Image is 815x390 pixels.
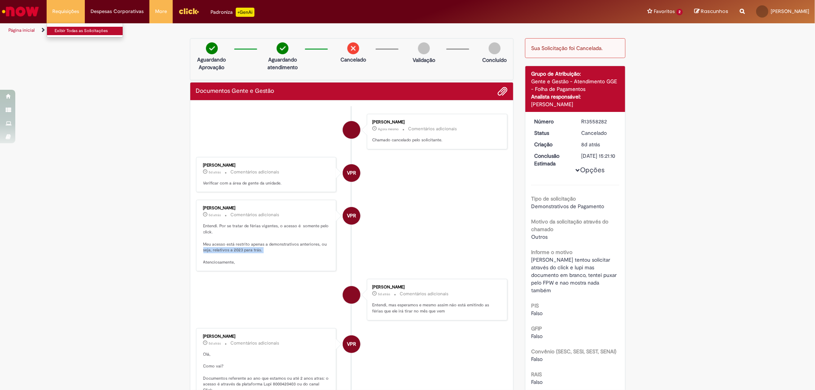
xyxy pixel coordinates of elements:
img: img-circle-grey.png [418,42,430,54]
b: GFIP [531,325,542,332]
h2: Documentos Gente e Gestão Histórico de tíquete [196,88,274,95]
span: 5d atrás [209,213,221,217]
b: PIS [531,302,539,309]
div: R13558282 [581,118,617,125]
div: Gente e Gestão - Atendimento GGE - Folha de Pagamentos [531,78,619,93]
span: Agora mesmo [378,127,399,131]
b: RAIS [531,371,542,378]
p: Entendi. Por se tratar de férias vigentes, o acesso é somente pelo click. Meu acesso está restrit... [203,223,331,265]
b: Informe o motivo [531,249,572,256]
span: [PERSON_NAME] tentou solicitar através do click e lupi mas documento em branco, tentei puxar pelo... [531,256,618,294]
div: Vanessa Paiva Ribeiro [343,335,360,353]
time: 25/09/2025 12:01:16 [209,341,221,346]
span: Favoritos [654,8,675,15]
dt: Criação [528,141,575,148]
b: Tipo de solicitação [531,195,576,202]
img: check-circle-green.png [277,42,288,54]
ul: Requisições [47,23,123,37]
span: Falso [531,310,543,317]
a: Exibir Todas as Solicitações [47,27,131,35]
span: VPR [347,164,356,182]
img: img-circle-grey.png [489,42,501,54]
div: [PERSON_NAME] [372,285,499,290]
span: VPR [347,207,356,225]
span: Outros [531,233,548,240]
time: 25/09/2025 12:04:05 [378,292,390,296]
small: Comentários adicionais [231,212,280,218]
span: Falso [531,356,543,362]
p: Validação [413,56,435,64]
small: Comentários adicionais [231,169,280,175]
span: 8d atrás [581,141,600,148]
div: Grupo de Atribuição: [531,70,619,78]
span: Demonstrativos de Pagamento [531,203,604,210]
span: Falso [531,379,543,385]
dt: Conclusão Estimada [528,152,575,167]
span: Despesas Corporativas [91,8,144,15]
b: Convênio (SESC, SESI, SEST, SENAI) [531,348,616,355]
div: [PERSON_NAME] [203,163,331,168]
div: Analista responsável: [531,93,619,100]
p: Entendi, mas esperamos e mesmo assim não está emitindo as férias que ele irá tirar no mês que vem [372,302,499,314]
button: Adicionar anexos [497,86,507,96]
small: Comentários adicionais [400,291,449,297]
img: click_logo_yellow_360x200.png [178,5,199,17]
ul: Trilhas de página [6,23,538,37]
span: 5d atrás [209,341,221,346]
img: check-circle-green.png [206,42,218,54]
b: Motivo da solicitação através do chamado [531,218,608,233]
span: 5d atrás [378,292,390,296]
div: [PERSON_NAME] [203,334,331,339]
div: 23/09/2025 10:51:33 [581,141,617,148]
p: Chamado cancelado pelo solicitante. [372,137,499,143]
img: ServiceNow [1,4,40,19]
span: Falso [531,333,543,340]
p: Cancelado [340,56,366,63]
div: Isabely Camily Rodrigues [343,121,360,139]
div: Sua Solicitação foi Cancelada. [525,38,625,58]
p: Aguardando atendimento [264,56,301,71]
time: 25/09/2025 12:09:23 [209,170,221,175]
small: Comentários adicionais [408,126,457,132]
div: [PERSON_NAME] [203,206,331,210]
div: Padroniza [211,8,254,17]
p: Concluído [482,56,507,64]
time: 23/09/2025 10:51:33 [581,141,600,148]
div: [PERSON_NAME] [531,100,619,108]
time: 30/09/2025 11:29:33 [378,127,399,131]
a: Página inicial [8,27,35,33]
div: [DATE] 15:21:10 [581,152,617,160]
p: Verificar com a área de gente da unidade. [203,180,331,186]
span: Rascunhos [701,8,728,15]
span: VPR [347,335,356,353]
div: Cancelado [581,129,617,137]
div: Vanessa Paiva Ribeiro [343,207,360,225]
p: Aguardando Aprovação [193,56,230,71]
span: 2 [676,9,683,15]
a: Rascunhos [694,8,728,15]
span: [PERSON_NAME] [771,8,809,15]
span: 5d atrás [209,170,221,175]
dt: Número [528,118,575,125]
span: Requisições [52,8,79,15]
img: remove.png [347,42,359,54]
div: Vanessa Paiva Ribeiro [343,164,360,182]
div: Isabely Camily Rodrigues [343,286,360,304]
dt: Status [528,129,575,137]
div: [PERSON_NAME] [372,120,499,125]
span: More [155,8,167,15]
p: +GenAi [236,8,254,17]
small: Comentários adicionais [231,340,280,346]
time: 25/09/2025 12:08:52 [209,213,221,217]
